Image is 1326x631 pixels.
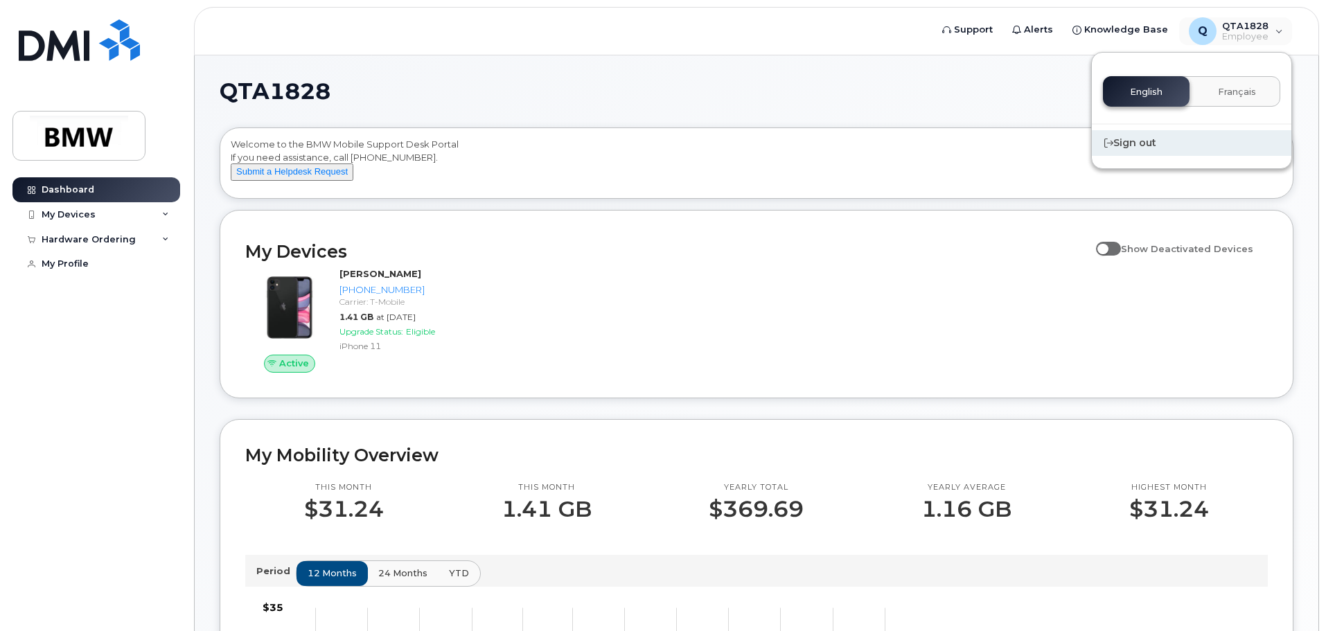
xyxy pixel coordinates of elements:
[220,81,330,102] span: QTA1828
[304,482,384,493] p: This month
[1266,571,1316,621] iframe: Messenger Launcher
[231,163,353,181] button: Submit a Helpdesk Request
[1092,130,1291,156] div: Sign out
[1096,235,1107,247] input: Show Deactivated Devices
[406,326,435,337] span: Eligible
[502,482,592,493] p: This month
[1218,87,1256,98] span: Français
[279,357,309,370] span: Active
[245,267,488,373] a: Active[PERSON_NAME][PHONE_NUMBER]Carrier: T-Mobile1.41 GBat [DATE]Upgrade Status:EligibleiPhone 11
[709,482,804,493] p: Yearly total
[245,241,1089,262] h2: My Devices
[378,567,427,580] span: 24 months
[339,283,483,296] div: [PHONE_NUMBER]
[1129,482,1209,493] p: Highest month
[256,565,296,578] p: Period
[921,497,1011,522] p: 1.16 GB
[449,567,469,580] span: YTD
[339,296,483,308] div: Carrier: T-Mobile
[339,340,483,352] div: iPhone 11
[1129,497,1209,522] p: $31.24
[245,445,1268,465] h2: My Mobility Overview
[231,166,353,177] a: Submit a Helpdesk Request
[709,497,804,522] p: $369.69
[502,497,592,522] p: 1.41 GB
[231,138,1282,193] div: Welcome to the BMW Mobile Support Desk Portal If you need assistance, call [PHONE_NUMBER].
[921,482,1011,493] p: Yearly average
[263,601,283,614] tspan: $35
[304,497,384,522] p: $31.24
[376,312,416,322] span: at [DATE]
[339,326,403,337] span: Upgrade Status:
[1121,243,1253,254] span: Show Deactivated Devices
[339,268,421,279] strong: [PERSON_NAME]
[256,274,323,341] img: iPhone_11.jpg
[339,312,373,322] span: 1.41 GB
